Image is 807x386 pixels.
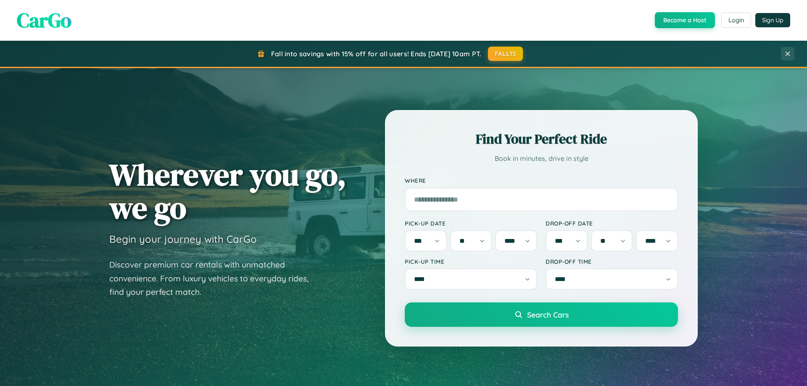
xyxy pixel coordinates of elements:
span: Search Cars [527,310,569,319]
label: Where [405,177,678,184]
h1: Wherever you go, we go [109,158,346,224]
span: CarGo [17,6,71,34]
h3: Begin your journey with CarGo [109,233,257,245]
label: Pick-up Date [405,220,537,227]
button: Sign Up [755,13,790,27]
p: Discover premium car rentals with unmatched convenience. From luxury vehicles to everyday rides, ... [109,258,319,299]
h2: Find Your Perfect Ride [405,130,678,148]
button: Search Cars [405,302,678,327]
label: Pick-up Time [405,258,537,265]
button: Become a Host [655,12,715,28]
label: Drop-off Time [546,258,678,265]
label: Drop-off Date [546,220,678,227]
button: FALL15 [488,47,523,61]
p: Book in minutes, drive in style [405,152,678,165]
span: Fall into savings with 15% off for all users! Ends [DATE] 10am PT. [271,50,482,58]
button: Login [721,13,751,28]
